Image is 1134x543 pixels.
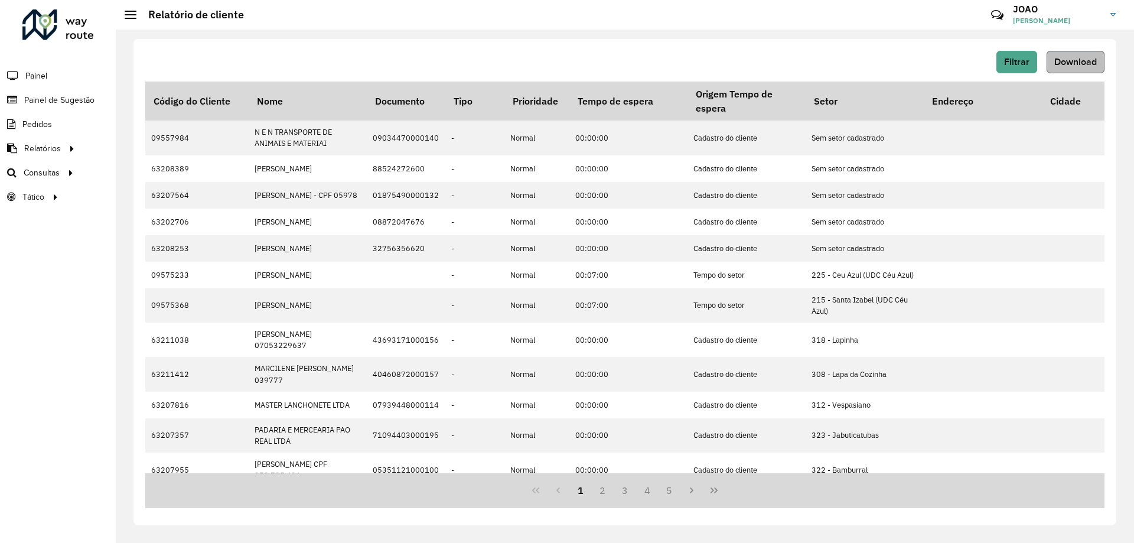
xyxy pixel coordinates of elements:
[687,121,806,155] td: Cadastro do cliente
[687,453,806,487] td: Cadastro do cliente
[367,121,445,155] td: 09034470000140
[145,418,249,453] td: 63207357
[687,323,806,357] td: Cadastro do cliente
[24,94,94,106] span: Painel de Sugestão
[504,209,569,235] td: Normal
[249,357,367,391] td: MARCILENE [PERSON_NAME] 039777
[445,323,504,357] td: -
[806,262,924,288] td: 225 - Ceu Azul (UDC Céu Azul)
[806,323,924,357] td: 318 - Lapinha
[569,357,687,391] td: 00:00:00
[687,288,806,323] td: Tempo do setor
[806,418,924,453] td: 323 - Jabuticatubas
[249,235,367,262] td: [PERSON_NAME]
[504,121,569,155] td: Normal
[591,479,614,502] button: 2
[249,392,367,418] td: MASTER LANCHONETE LTDA
[687,357,806,391] td: Cadastro do cliente
[367,323,445,357] td: 43693171000156
[504,418,569,453] td: Normal
[1013,4,1102,15] h3: JOAO
[445,453,504,487] td: -
[687,209,806,235] td: Cadastro do cliente
[1013,15,1102,26] span: [PERSON_NAME]
[504,288,569,323] td: Normal
[445,418,504,453] td: -
[249,323,367,357] td: [PERSON_NAME] 07053229637
[136,8,244,21] h2: Relatório de cliente
[569,262,687,288] td: 00:07:00
[249,262,367,288] td: [PERSON_NAME]
[367,418,445,453] td: 71094403000195
[445,155,504,182] td: -
[1054,57,1097,67] span: Download
[367,392,445,418] td: 07939448000114
[806,155,924,182] td: Sem setor cadastrado
[703,479,725,502] button: Last Page
[445,121,504,155] td: -
[569,121,687,155] td: 00:00:00
[145,155,249,182] td: 63208389
[1047,51,1104,73] button: Download
[504,357,569,391] td: Normal
[25,70,47,82] span: Painel
[249,82,367,121] th: Nome
[445,82,504,121] th: Tipo
[22,118,52,131] span: Pedidos
[1004,57,1029,67] span: Filtrar
[367,155,445,182] td: 88524272600
[145,357,249,391] td: 63211412
[614,479,636,502] button: 3
[636,479,659,502] button: 4
[806,182,924,209] td: Sem setor cadastrado
[687,392,806,418] td: Cadastro do cliente
[569,155,687,182] td: 00:00:00
[445,288,504,323] td: -
[569,479,592,502] button: 1
[504,453,569,487] td: Normal
[569,323,687,357] td: 00:00:00
[367,209,445,235] td: 08872047676
[445,182,504,209] td: -
[367,453,445,487] td: 05351121000100
[687,418,806,453] td: Cadastro do cliente
[504,262,569,288] td: Normal
[367,182,445,209] td: 01875490000132
[367,235,445,262] td: 32756356620
[145,453,249,487] td: 63207955
[569,392,687,418] td: 00:00:00
[145,288,249,323] td: 09575368
[806,453,924,487] td: 322 - Bamburral
[504,235,569,262] td: Normal
[445,209,504,235] td: -
[687,235,806,262] td: Cadastro do cliente
[569,288,687,323] td: 00:07:00
[249,182,367,209] td: [PERSON_NAME] - CPF 05978
[924,82,1042,121] th: Endereço
[249,121,367,155] td: N E N TRANSPORTE DE ANIMAIS E MATERIAI
[806,392,924,418] td: 312 - Vespasiano
[367,82,445,121] th: Documento
[249,453,367,487] td: [PERSON_NAME] CPF 372.725.436
[445,235,504,262] td: -
[806,82,924,121] th: Setor
[445,262,504,288] td: -
[504,155,569,182] td: Normal
[249,418,367,453] td: PADARIA E MERCEARIA PAO REAL LTDA
[806,209,924,235] td: Sem setor cadastrado
[504,392,569,418] td: Normal
[249,155,367,182] td: [PERSON_NAME]
[504,82,569,121] th: Prioridade
[569,235,687,262] td: 00:00:00
[504,323,569,357] td: Normal
[569,182,687,209] td: 00:00:00
[806,357,924,391] td: 308 - Lapa da Cozinha
[680,479,703,502] button: Next Page
[659,479,681,502] button: 5
[687,155,806,182] td: Cadastro do cliente
[996,51,1037,73] button: Filtrar
[367,357,445,391] td: 40460872000157
[806,235,924,262] td: Sem setor cadastrado
[569,453,687,487] td: 00:00:00
[145,323,249,357] td: 63211038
